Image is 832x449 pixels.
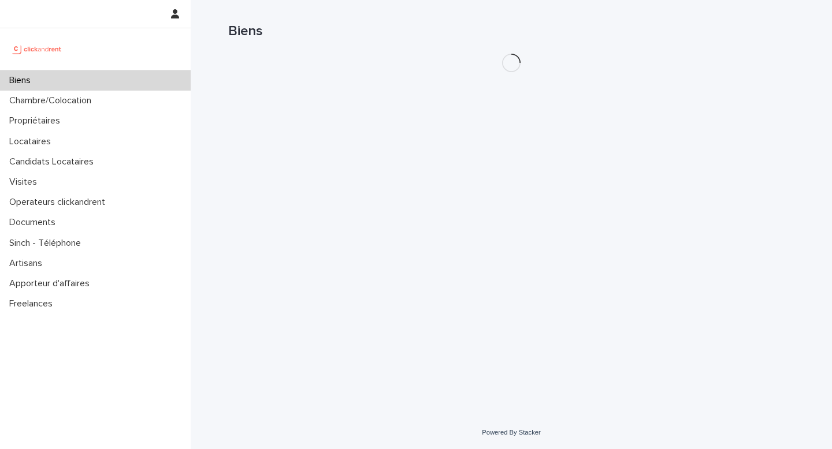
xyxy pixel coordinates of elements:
[482,429,540,436] a: Powered By Stacker
[9,38,65,61] img: UCB0brd3T0yccxBKYDjQ
[5,177,46,188] p: Visites
[5,156,103,167] p: Candidats Locataires
[5,258,51,269] p: Artisans
[5,217,65,228] p: Documents
[228,23,794,40] h1: Biens
[5,197,114,208] p: Operateurs clickandrent
[5,95,101,106] p: Chambre/Colocation
[5,136,60,147] p: Locataires
[5,75,40,86] p: Biens
[5,115,69,126] p: Propriétaires
[5,298,62,309] p: Freelances
[5,278,99,289] p: Apporteur d'affaires
[5,238,90,249] p: Sinch - Téléphone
